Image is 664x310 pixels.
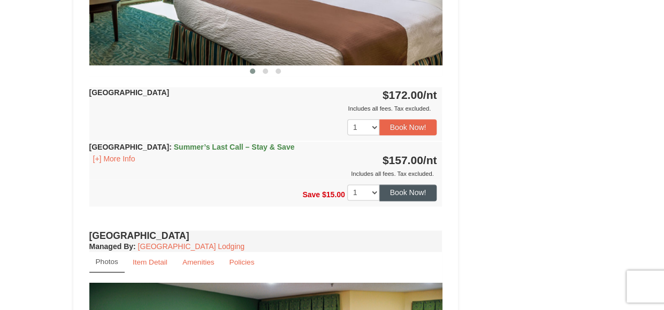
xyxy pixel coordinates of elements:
button: Book Now! [379,119,437,135]
a: Photos [89,252,125,273]
button: [+] More Info [89,153,139,165]
span: Summer’s Last Call – Stay & Save [174,143,295,151]
button: Book Now! [379,184,437,200]
small: Amenities [182,258,215,266]
a: [GEOGRAPHIC_DATA] Lodging [138,242,245,251]
a: Amenities [175,252,222,273]
strong: $172.00 [383,89,437,101]
div: Includes all fees. Tax excluded. [89,103,437,114]
span: Save [302,190,320,199]
h4: [GEOGRAPHIC_DATA] [89,230,442,241]
span: : [169,143,172,151]
small: Policies [229,258,254,266]
small: Photos [96,258,118,266]
a: Item Detail [126,252,174,273]
strong: [GEOGRAPHIC_DATA] [89,88,170,97]
span: /nt [423,154,437,166]
small: Item Detail [133,258,167,266]
div: Includes all fees. Tax excluded. [89,168,437,179]
span: Managed By [89,242,133,251]
span: $15.00 [322,190,345,199]
strong: [GEOGRAPHIC_DATA] [89,143,295,151]
a: Policies [222,252,261,273]
span: /nt [423,89,437,101]
span: $157.00 [383,154,423,166]
strong: : [89,242,136,251]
